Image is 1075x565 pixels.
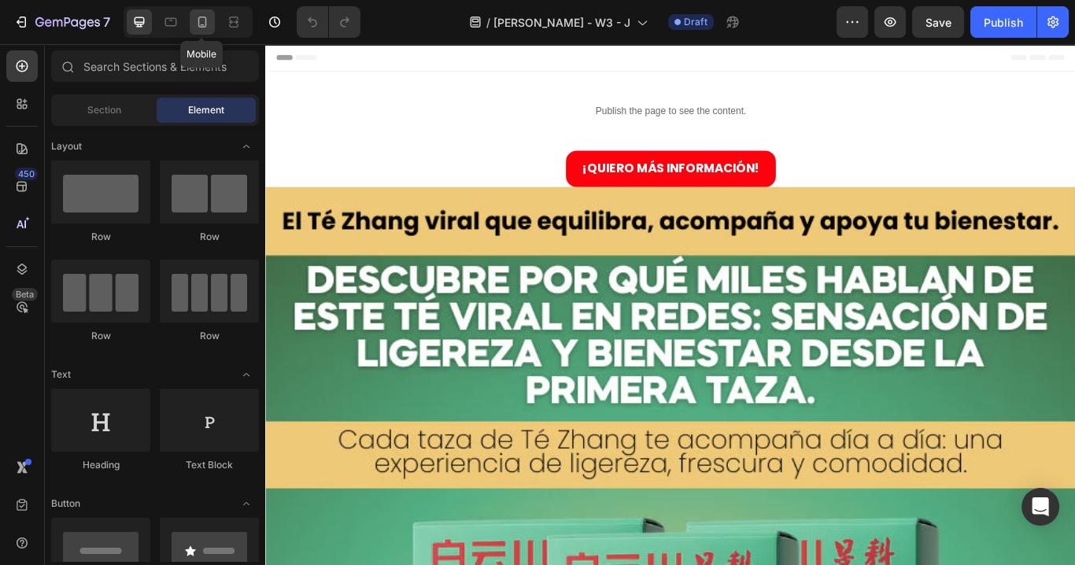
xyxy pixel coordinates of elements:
[51,329,150,343] div: Row
[6,6,117,38] button: 7
[12,288,38,301] div: Beta
[51,230,150,244] div: Row
[188,103,224,117] span: Element
[912,6,964,38] button: Save
[51,139,82,153] span: Layout
[103,13,110,31] p: 7
[925,16,951,29] span: Save
[160,329,259,343] div: Row
[297,6,360,38] div: Undo/Redo
[51,458,150,472] div: Heading
[369,135,576,154] strong: ¡QUIERO MÁS INFORMACIÓN!
[486,14,490,31] span: /
[684,15,707,29] span: Draft
[234,134,259,159] span: Toggle open
[87,103,121,117] span: Section
[493,14,630,31] span: [PERSON_NAME] - W3 - J
[15,168,38,180] div: 450
[984,14,1023,31] div: Publish
[160,458,259,472] div: Text Block
[234,491,259,516] span: Toggle open
[265,44,1075,565] iframe: Design area
[350,124,595,167] a: ¡QUIERO MÁS INFORMACIÓN!
[160,230,259,244] div: Row
[970,6,1036,38] button: Publish
[51,497,80,511] span: Button
[234,362,259,387] span: Toggle open
[51,367,71,382] span: Text
[1021,488,1059,526] div: Open Intercom Messenger
[51,50,259,82] input: Search Sections & Elements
